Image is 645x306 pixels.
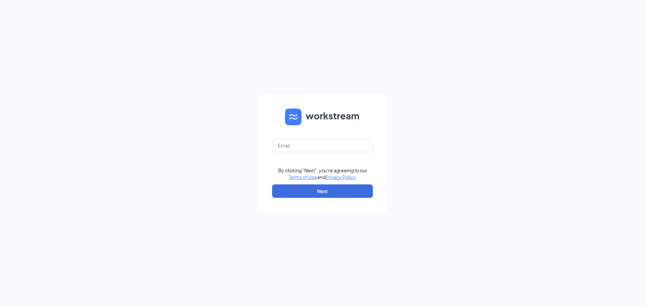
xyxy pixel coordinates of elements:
img: WS logo and Workstream text [285,108,360,125]
div: By clicking "Next", you're agreeing to our and . [278,167,367,180]
a: Terms of Use [289,174,317,180]
a: Privacy Policy [326,174,355,180]
button: Next [272,184,373,198]
input: Email [272,139,373,152]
